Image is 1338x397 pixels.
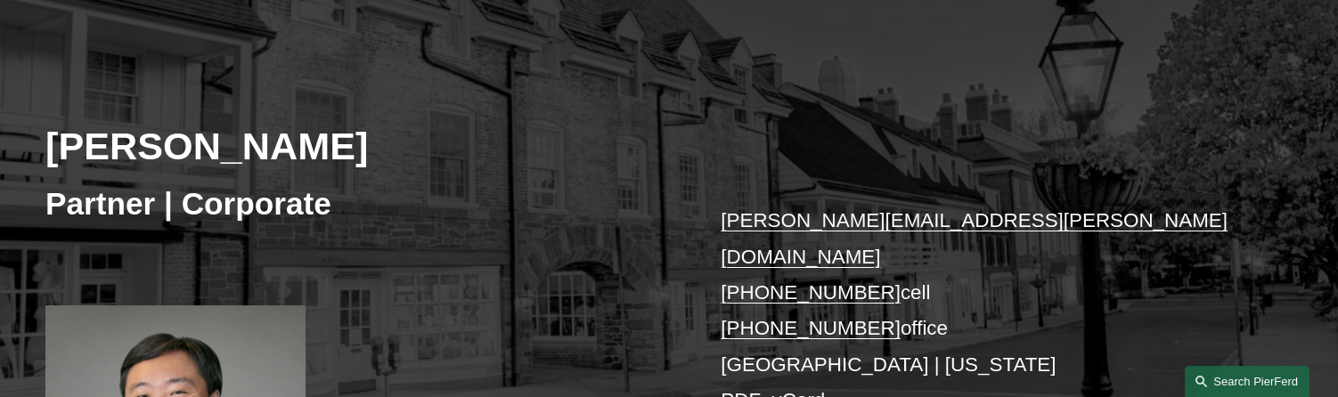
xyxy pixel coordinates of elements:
h3: Partner | Corporate [45,184,669,223]
a: [PHONE_NUMBER] [721,281,901,304]
a: [PERSON_NAME][EMAIL_ADDRESS][PERSON_NAME][DOMAIN_NAME] [721,209,1228,267]
a: [PHONE_NUMBER] [721,317,901,339]
a: Search this site [1185,366,1309,397]
h2: [PERSON_NAME] [45,123,669,169]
